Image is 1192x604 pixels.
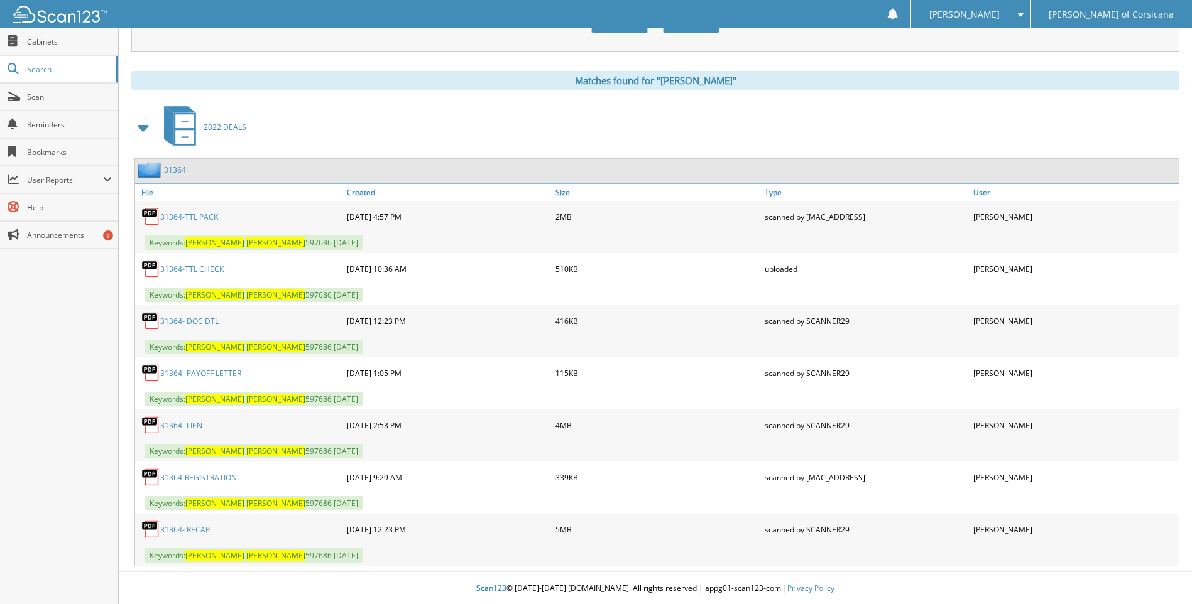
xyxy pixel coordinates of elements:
[552,517,761,542] div: 5MB
[135,184,344,201] a: File
[970,256,1179,281] div: [PERSON_NAME]
[145,548,363,563] span: Keywords: 597686 [DATE]
[552,360,761,386] div: 115KB
[552,308,761,333] div: 416KB
[185,446,244,456] span: [PERSON_NAME]
[160,368,241,379] a: 31364- PAYOFF LETTER
[141,207,160,226] img: PDF.png
[141,364,160,382] img: PDF.png
[762,517,970,542] div: scanned by SCANNER29
[160,212,218,222] a: 31364-TTL PACK
[160,316,219,326] a: 31364- DOC DTL
[1049,11,1174,18] span: [PERSON_NAME] of Corsicana
[344,184,552,201] a: Created
[476,583,506,593] span: Scan123
[970,413,1179,438] div: [PERSON_NAME]
[145,392,363,406] span: Keywords: 597686 [DATE]
[160,420,202,431] a: 31364- LIEN
[344,517,552,542] div: [DATE] 12:23 PM
[185,498,244,509] span: [PERSON_NAME]
[246,498,305,509] span: [PERSON_NAME]
[185,237,244,248] span: [PERSON_NAME]
[145,235,363,250] span: Keywords: 597686 [DATE]
[13,6,107,23] img: scan123-logo-white.svg
[141,416,160,434] img: PDF.png
[27,119,112,130] span: Reminders
[762,204,970,229] div: scanned by [MAC_ADDRESS]
[970,308,1179,333] div: [PERSON_NAME]
[344,204,552,229] div: [DATE] 4:57 PM
[27,175,103,185] span: User Reports
[246,550,305,561] span: [PERSON_NAME]
[762,184,970,201] a: Type
[145,496,363,510] span: Keywords: 597686 [DATE]
[552,413,761,438] div: 4MB
[27,147,112,158] span: Bookmarks
[145,288,363,302] span: Keywords: 597686 [DATE]
[141,468,160,487] img: PDF.png
[970,360,1179,386] div: [PERSON_NAME]
[344,308,552,333] div: [DATE] 12:23 PM
[103,230,113,240] div: 1
[246,394,305,404] span: [PERSON_NAME]
[246,237,305,248] span: [PERSON_NAME]
[344,360,552,386] div: [DATE] 1:05 PM
[344,465,552,490] div: [DATE] 9:29 AM
[27,64,110,75] span: Search
[552,465,761,490] div: 339KB
[929,11,1000,18] span: [PERSON_NAME]
[552,204,761,229] div: 2MB
[160,472,237,483] a: 31364-REGISTRATION
[145,340,363,354] span: Keywords: 597686 [DATE]
[145,444,363,458] span: Keywords: 597686 [DATE]
[119,573,1192,604] div: © [DATE]-[DATE] [DOMAIN_NAME]. All rights reserved | appg01-scan123-com |
[246,446,305,456] span: [PERSON_NAME]
[970,465,1179,490] div: [PERSON_NAME]
[344,256,552,281] div: [DATE] 10:36 AM
[164,164,186,175] a: 31364
[246,342,305,352] span: [PERSON_NAME]
[552,184,761,201] a: Size
[27,230,112,240] span: Announcements
[27,92,112,102] span: Scan
[970,184,1179,201] a: User
[27,202,112,213] span: Help
[131,71,1179,90] div: Matches found for "[PERSON_NAME]"
[156,102,246,152] a: 2022 DEALS
[185,342,244,352] span: [PERSON_NAME]
[204,122,246,132] span: 2022 DEALS
[185,550,244,561] span: [PERSON_NAME]
[141,259,160,278] img: PDF.png
[762,256,970,281] div: uploaded
[787,583,834,593] a: Privacy Policy
[762,308,970,333] div: scanned by SCANNER29
[141,311,160,330] img: PDF.png
[185,394,244,404] span: [PERSON_NAME]
[344,413,552,438] div: [DATE] 2:53 PM
[762,360,970,386] div: scanned by SCANNER29
[160,264,224,274] a: 31364-TTL CHECK
[552,256,761,281] div: 510KB
[138,162,164,178] img: folder2.png
[160,524,210,535] a: 31364- RECAP
[970,204,1179,229] div: [PERSON_NAME]
[185,289,244,300] span: [PERSON_NAME]
[141,520,160,539] img: PDF.png
[970,517,1179,542] div: [PERSON_NAME]
[762,465,970,490] div: scanned by [MAC_ADDRESS]
[27,36,112,47] span: Cabinets
[762,413,970,438] div: scanned by SCANNER29
[246,289,305,300] span: [PERSON_NAME]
